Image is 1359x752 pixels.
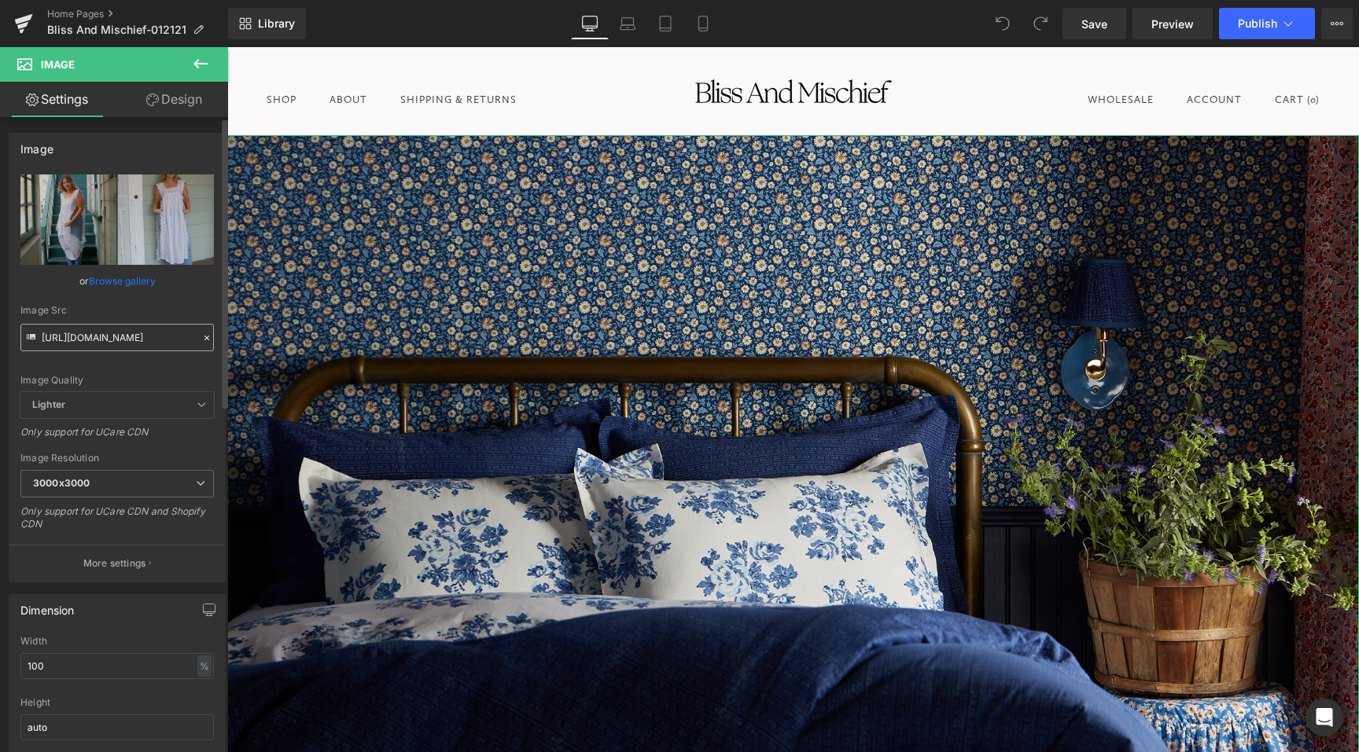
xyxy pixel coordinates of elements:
span: Preview [1151,16,1194,32]
div: % [197,655,212,677]
span: Library [258,17,295,31]
input: auto [20,714,214,740]
span: Save [1081,16,1107,32]
iframe: To enrich screen reader interactions, please activate Accessibility in Grammarly extension settings [227,47,1359,752]
div: Width [20,636,214,647]
div: Only support for UCare CDN and Shopify CDN [20,505,214,541]
b: 3000x3000 [33,477,90,489]
a: Laptop [609,8,646,39]
b: Lighter [32,398,65,410]
a: Desktop [571,8,609,39]
a: Home Pages [47,8,228,20]
div: Only support for UCare CDN [20,426,214,449]
span: Image [41,58,75,71]
div: Open Intercom Messenger [1306,699,1343,736]
button: Redo [1025,8,1056,39]
a: Preview [1132,8,1213,39]
button: Undo [987,8,1018,39]
a: Design [117,82,231,117]
button: Publish [1219,8,1315,39]
button: More [1321,8,1353,39]
input: auto [20,653,214,679]
a: Mobile [684,8,722,39]
div: or [20,273,214,289]
div: Image [20,134,53,156]
p: More settings [83,556,146,570]
input: Link [20,324,214,351]
a: Browse gallery [89,267,156,295]
a: New Library [228,8,306,39]
div: Dimension [20,595,75,617]
a: Tablet [646,8,684,39]
div: Image Quality [20,375,214,386]
button: More settings [9,545,225,581]
div: Image Src [20,305,214,316]
span: Bliss And Mischief-012121 [47,24,186,36]
div: Image Resolution [20,453,214,464]
div: Height [20,697,214,708]
span: Publish [1238,17,1277,30]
